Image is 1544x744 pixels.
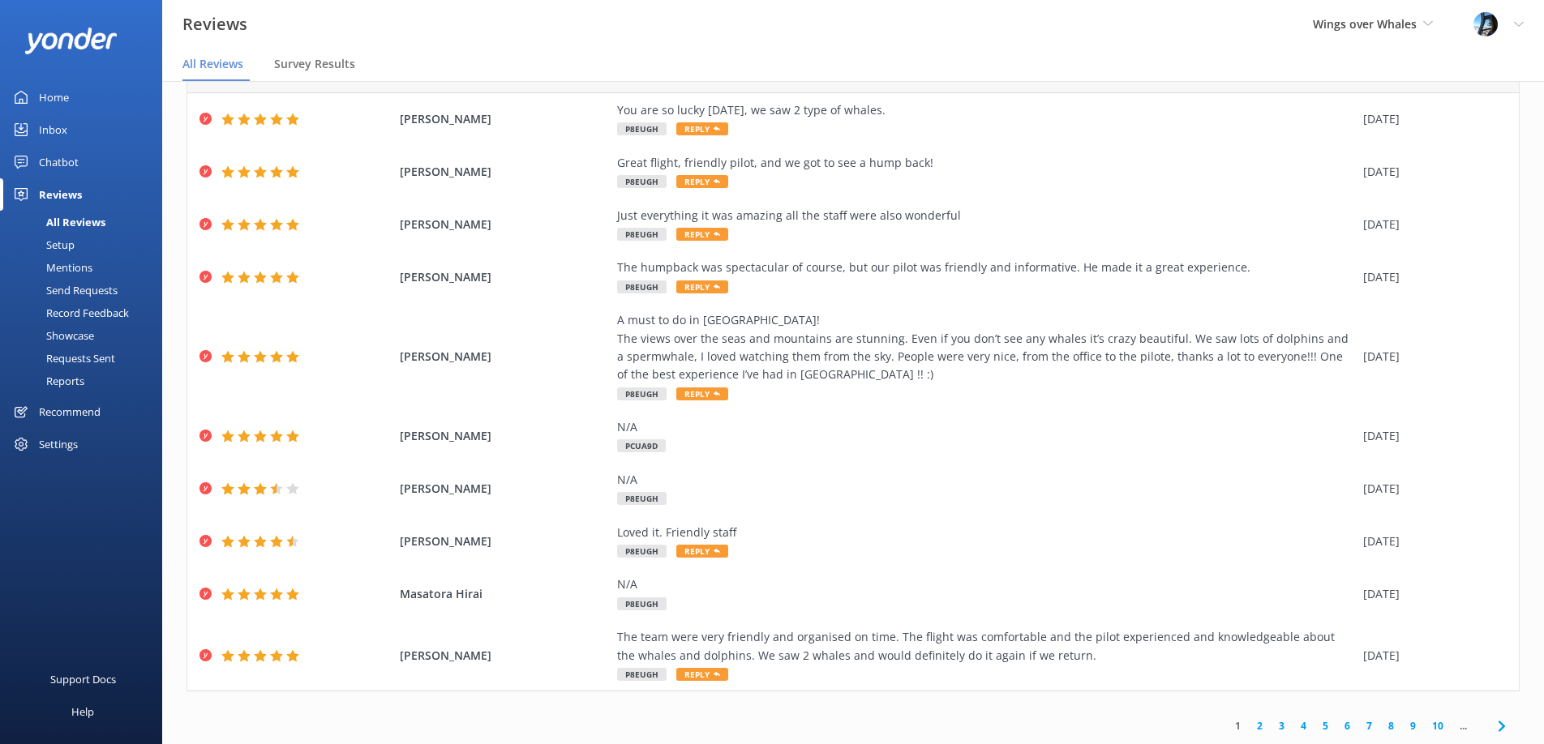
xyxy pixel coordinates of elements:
[39,81,69,113] div: Home
[617,280,667,293] span: P8EUGH
[10,324,94,347] div: Showcase
[1293,718,1315,733] a: 4
[617,122,667,135] span: P8EUGH
[10,256,92,279] div: Mentions
[39,396,101,428] div: Recommend
[400,110,608,128] span: [PERSON_NAME]
[1313,16,1417,32] span: Wings over Whales
[617,575,1355,593] div: N/A
[10,256,162,279] a: Mentions
[1473,12,1498,36] img: 145-1635463833.jpg
[39,146,79,178] div: Chatbot
[24,28,118,54] img: yonder-white-logo.png
[617,175,667,188] span: P8EUGH
[39,428,78,460] div: Settings
[1363,348,1499,366] div: [DATE]
[1402,718,1424,733] a: 9
[39,178,82,211] div: Reviews
[400,163,608,181] span: [PERSON_NAME]
[617,418,1355,436] div: N/A
[10,370,84,392] div: Reports
[10,233,75,256] div: Setup
[1363,585,1499,603] div: [DATE]
[400,216,608,233] span: [PERSON_NAME]
[1363,480,1499,498] div: [DATE]
[10,279,118,301] div: Send Requests
[617,387,667,400] span: P8EUGH
[400,647,608,665] span: [PERSON_NAME]
[1424,718,1452,733] a: 10
[1227,718,1249,733] a: 1
[1363,216,1499,233] div: [DATE]
[1336,718,1358,733] a: 6
[1363,647,1499,665] div: [DATE]
[617,259,1355,276] div: The humpback was spectacular of course, but our pilot was friendly and informative. He made it a ...
[617,101,1355,119] div: You are so lucky [DATE], we saw 2 type of whales.
[617,439,666,452] span: PCUA9D
[1363,110,1499,128] div: [DATE]
[71,695,94,728] div: Help
[617,668,667,681] span: P8EUGH
[1271,718,1293,733] a: 3
[676,175,728,188] span: Reply
[182,11,247,37] h3: Reviews
[10,301,129,324] div: Record Feedback
[400,427,608,445] span: [PERSON_NAME]
[1315,718,1336,733] a: 5
[617,207,1355,224] div: Just everything it was amazing all the staff were also wonderful
[617,471,1355,489] div: N/A
[10,324,162,347] a: Showcase
[10,347,115,370] div: Requests Sent
[676,545,728,558] span: Reply
[10,370,162,392] a: Reports
[676,122,728,135] span: Reply
[617,524,1355,541] div: Loved it. Friendly staff
[676,280,728,293] span: Reply
[400,348,608,366] span: [PERSON_NAME]
[10,211,162,233] a: All Reviews
[1358,718,1380,733] a: 7
[1363,532,1499,550] div: [DATE]
[182,56,243,72] span: All Reviews
[1249,718,1271,733] a: 2
[50,663,116,695] div: Support Docs
[1363,163,1499,181] div: [DATE]
[10,233,162,256] a: Setup
[10,279,162,301] a: Send Requests
[617,154,1355,172] div: Great flight, friendly pilot, and we got to see a hump back!
[617,628,1355,665] div: The team were very friendly and organised on time. The flight was comfortable and the pilot exper...
[400,585,608,603] span: Masatora Hirai
[1363,268,1499,286] div: [DATE]
[676,228,728,241] span: Reply
[400,480,608,498] span: [PERSON_NAME]
[617,228,667,241] span: P8EUGH
[617,545,667,558] span: P8EUGH
[274,56,355,72] span: Survey Results
[10,347,162,370] a: Requests Sent
[676,668,728,681] span: Reply
[1380,718,1402,733] a: 8
[1363,427,1499,445] div: [DATE]
[617,597,667,610] span: P8EUGH
[10,301,162,324] a: Record Feedback
[617,311,1355,384] div: A must to do in [GEOGRAPHIC_DATA]! The views over the seas and mountains are stunning. Even if yo...
[39,113,67,146] div: Inbox
[676,387,728,400] span: Reply
[617,492,667,505] span: P8EUGH
[10,211,105,233] div: All Reviews
[400,532,608,550] span: [PERSON_NAME]
[400,268,608,286] span: [PERSON_NAME]
[1452,718,1475,733] span: ...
